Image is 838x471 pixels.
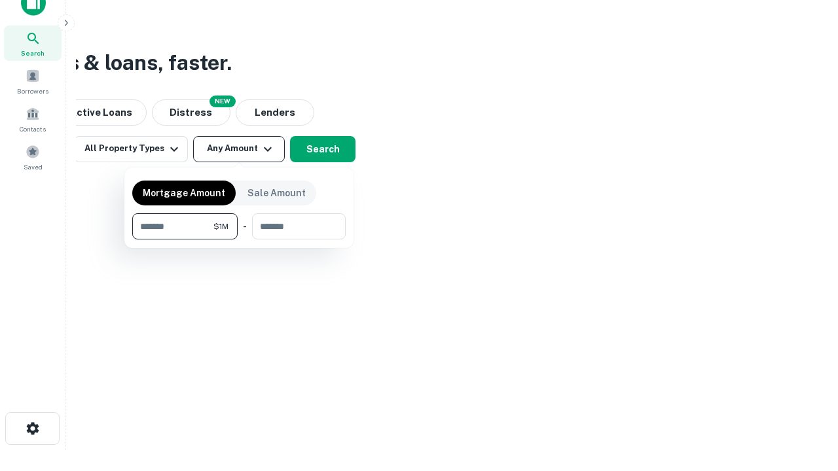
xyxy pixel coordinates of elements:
[773,366,838,429] iframe: Chat Widget
[143,186,225,200] p: Mortgage Amount
[243,213,247,239] div: -
[247,186,306,200] p: Sale Amount
[213,220,228,232] span: $1M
